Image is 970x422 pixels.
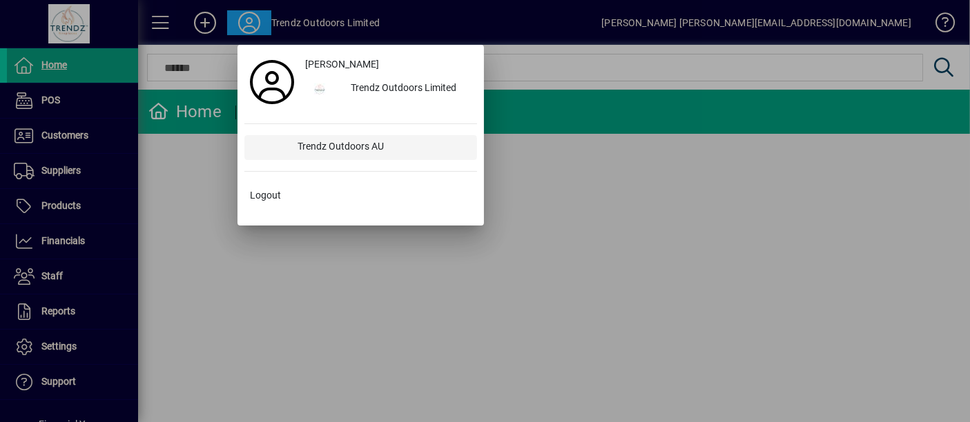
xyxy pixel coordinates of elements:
a: Profile [244,70,300,94]
span: [PERSON_NAME] [305,57,379,72]
span: Logout [250,188,281,203]
div: Trendz Outdoors Limited [340,77,477,101]
button: Trendz Outdoors AU [244,135,477,160]
button: Trendz Outdoors Limited [300,77,477,101]
button: Logout [244,183,477,208]
a: [PERSON_NAME] [300,52,477,77]
div: Trendz Outdoors AU [287,135,476,160]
